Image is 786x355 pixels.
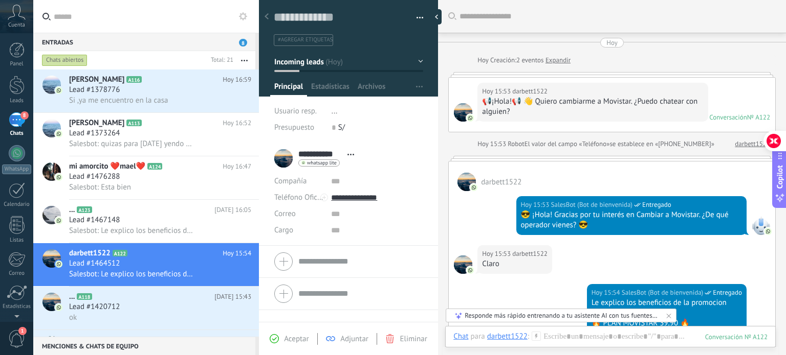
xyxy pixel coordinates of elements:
span: Eliminar [400,334,427,344]
span: Hoy 15:54 [223,248,251,258]
span: Salesbot: Esta bien [69,182,131,192]
span: Lead #1378776 [69,85,120,95]
span: S/ [338,123,345,132]
div: Chats abiertos [42,54,88,66]
a: avataricon[PERSON_NAME]A116Hoy 16:59Lead #1378776Si ,ya me encuentro en la casa [33,69,259,112]
span: [DATE] 16:05 [214,205,251,215]
span: Lead #1420712 [69,302,120,312]
img: icon [55,174,62,181]
a: avataricon...A118[DATE] 15:43Lead #1420712ok [33,287,259,329]
div: Calendario [2,201,32,208]
div: № A122 [747,113,770,122]
div: Entradas [33,33,255,51]
img: com.amocrm.amocrmwa.svg [765,228,772,235]
span: Salesbot: quizas para [DATE] yendo a su trabajo temprana hora le puedo reagendar su pedido porfavor [69,139,195,149]
div: WhatsApp [2,164,31,174]
a: avataricon[PERSON_NAME]A113Hoy 16:52Lead #1373264Salesbot: quizas para [DATE] yendo a su trabajo ... [33,113,259,156]
span: Lead #1467148 [69,215,120,225]
div: Hoy [477,55,490,65]
div: Menciones & Chats de equipo [33,337,255,355]
span: darbett1522 [457,173,476,191]
div: Creación: [477,55,571,65]
img: icon [55,87,62,94]
div: Hoy 15:53 [477,139,508,149]
div: Hoy 15:53 [521,200,551,210]
span: ok [69,313,77,322]
img: com.amocrm.amocrmwa.svg [470,184,477,191]
span: 8 [20,111,29,120]
span: Estadísticas [311,82,350,97]
span: Usuario resp. [274,106,317,116]
span: Robot [508,139,524,148]
span: Lead #1373264 [69,128,120,138]
span: ... [69,205,75,215]
span: darbett1522 [481,177,521,187]
span: darbett1522 [454,103,472,122]
span: Entregado [642,200,671,210]
span: : [528,332,529,342]
span: darbett1522 [512,86,548,97]
div: Le explico los beneficios de la promocion [592,298,742,308]
div: Conversación [709,113,747,122]
div: 🔥 PLAN MOVISTAR 39.90 🔥 [592,318,742,328]
span: se establece en «[PHONE_NUMBER]» [609,139,714,149]
span: Cuenta [8,22,25,29]
span: Si ,ya me encuentro en la casa [69,96,168,105]
div: Cargo [274,222,323,239]
span: A118 [77,293,92,300]
div: Leads [2,98,32,104]
span: 8 [239,39,247,46]
span: Teléfono Oficina [274,193,327,202]
div: Ocultar [431,9,442,25]
div: Claro [482,259,548,269]
span: [DATE] 15:43 [214,292,251,302]
span: Aceptar [284,334,309,344]
div: Panel [2,61,32,67]
a: avataricondarbett1522A122Hoy 15:54Lead #1464512Salesbot: Le explico los beneficios de la promocio... [33,243,259,286]
div: Presupuesto [274,120,324,136]
div: Hoy [606,38,618,48]
span: darbett1522 [454,255,472,274]
div: Hoy 15:54 [592,288,622,298]
div: Estadísticas [2,303,32,310]
div: Responde más rápido entrenando a tu asistente AI con tus fuentes de datos [465,311,659,320]
span: Adjuntar [340,334,368,344]
span: A116 [126,76,141,83]
img: icon [55,217,62,224]
div: Compañía [274,173,323,190]
span: 2 eventos [516,55,543,65]
div: 122 [705,333,768,341]
span: Hoy 16:52 [223,118,251,128]
span: Presupuesto [274,123,314,132]
span: A113 [126,120,141,126]
div: Usuario resp. [274,103,324,120]
img: icon [55,261,62,268]
a: avataricon...A123[DATE] 16:05Lead #1467148Salesbot: Le explico los beneficios de la promocion 🔥 P... [33,200,259,243]
span: darbett1522 [512,249,548,259]
span: [DATE] 15:19 [214,335,251,345]
a: Expandir [545,55,571,65]
div: Total: 21 [207,55,233,65]
span: Hoy 16:47 [223,161,251,172]
span: [PERSON_NAME] [69,118,124,128]
div: darbett1522 [487,332,528,341]
img: com.amocrm.amocrmwa.svg [467,267,474,274]
div: 😎 ¡Hola! Gracias por tu interés en Cambiar a Movistar. ¿De qué operador vienes? 😎 [521,210,742,230]
span: SalesBot (Bot de bienvenida) [622,288,703,298]
span: #agregar etiquetas [278,36,333,43]
img: com.amocrm.amocrmwa.svg [467,114,474,122]
span: Correo [274,209,296,219]
div: Hoy 15:53 [482,249,512,259]
div: Correo [2,270,32,277]
div: Listas [2,237,32,244]
span: darbett1522 [69,248,111,258]
span: Cargo [274,226,293,234]
span: A123 [77,206,92,213]
button: Teléfono Oficina [274,190,323,206]
button: Correo [274,206,296,222]
span: Lead #1476288 [69,172,120,182]
span: SalesBot [752,217,770,235]
span: [PERSON_NAME] [69,75,124,85]
span: A124 [147,163,162,170]
button: Más [233,51,255,69]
